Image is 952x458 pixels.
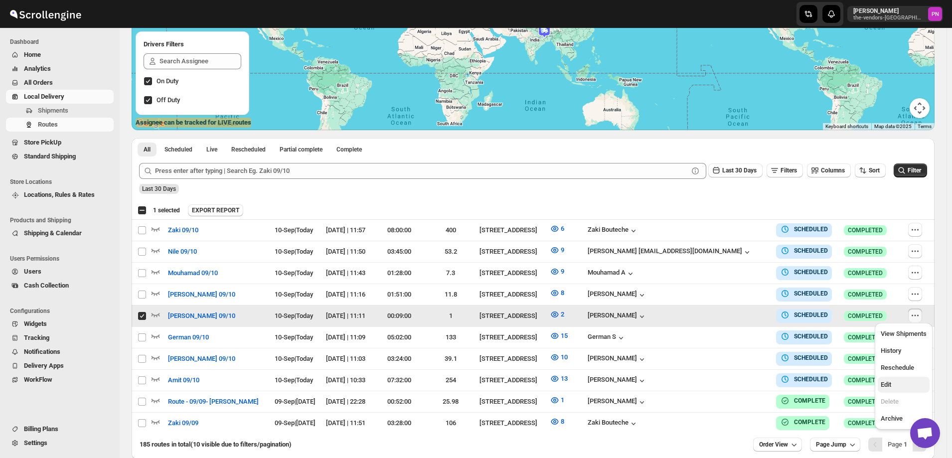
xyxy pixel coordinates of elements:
button: COMPLETE [780,417,825,427]
button: Analytics [6,62,114,76]
span: 10-Sep | Today [275,312,313,319]
span: Standard Shipping [24,153,76,160]
b: SCHEDULED [794,290,828,297]
b: SCHEDULED [794,247,828,254]
span: Mouhamad 09/10 [168,268,218,278]
button: [PERSON_NAME] [588,354,647,364]
span: History [881,347,901,354]
span: Locations, Rules & Rates [24,191,95,198]
div: 254 [428,375,474,385]
h2: Drivers Filters [144,39,241,49]
span: All Orders [24,79,53,86]
button: COMPLETE [780,396,825,406]
button: All Orders [6,76,114,90]
div: [STREET_ADDRESS] [479,247,544,257]
div: 106 [428,418,474,428]
div: [DATE] | 11:03 [326,354,370,364]
div: 7.3 [428,268,474,278]
span: On Duty [157,77,178,85]
text: PN [932,11,939,17]
span: Home [24,51,41,58]
span: Last 30 Days [142,185,176,192]
button: Notifications [6,345,114,359]
span: Route - 09/09- [PERSON_NAME] [168,397,259,407]
span: Sort [869,167,880,174]
b: SCHEDULED [794,269,828,276]
button: EXPORT REPORT [188,204,243,216]
b: SCHEDULED [794,354,828,361]
button: Shipping & Calendar [6,226,114,240]
button: 1 [544,392,570,408]
b: COMPLETE [794,419,825,426]
span: Amit 09/10 [168,375,199,385]
span: Shipments [38,107,68,114]
button: Locations, Rules & Rates [6,188,114,202]
div: [DATE] | 11:57 [326,225,370,235]
button: Next [913,438,927,452]
div: [DATE] | 11:16 [326,290,370,300]
span: Map data ©2025 [874,124,912,129]
button: Zaki Bouteche [588,419,638,429]
span: Tracking [24,334,49,341]
span: 15 [561,332,568,339]
button: 9 [544,242,570,258]
div: [STREET_ADDRESS] [479,332,544,342]
button: [PERSON_NAME] 09/10 [162,351,241,367]
div: [STREET_ADDRESS] [479,225,544,235]
span: Store PickUp [24,139,61,146]
span: Scheduled [164,146,192,153]
div: [DATE] | 11:11 [326,311,370,321]
div: 07:32:00 [376,375,422,385]
span: 10-Sep | Today [275,291,313,298]
button: Cash Collection [6,279,114,293]
div: [DATE] | 11:43 [326,268,370,278]
span: Products and Shipping [10,216,115,224]
span: Partial complete [280,146,322,153]
span: Pramod Nair [928,7,942,21]
span: 10 [561,353,568,361]
button: [PERSON_NAME] [EMAIL_ADDRESS][DOMAIN_NAME] [588,247,752,257]
div: [DATE] | 11:09 [326,332,370,342]
button: Page Jump [810,438,860,452]
button: 15 [544,328,574,344]
div: [DATE] | 22:28 [326,397,370,407]
span: 6 [561,225,564,232]
button: SCHEDULED [780,310,828,320]
div: [STREET_ADDRESS] [479,418,544,428]
button: Route - 09/09- [PERSON_NAME] [162,394,265,410]
span: Billing Plans [24,425,58,433]
span: 2 [561,310,564,318]
div: [STREET_ADDRESS] [479,354,544,364]
p: the-vendors-[GEOGRAPHIC_DATA] [853,15,924,21]
span: 1 selected [153,206,180,214]
span: Notifications [24,348,60,355]
button: [PERSON_NAME] 09/10 [162,308,241,324]
div: Zaki Bouteche [588,226,638,236]
span: COMPLETED [848,312,883,320]
span: Users Permissions [10,255,115,263]
span: Settings [24,439,47,447]
button: Columns [807,163,851,177]
div: 53.2 [428,247,474,257]
button: SCHEDULED [780,374,828,384]
span: [PERSON_NAME] 09/10 [168,354,235,364]
div: [PERSON_NAME] [588,397,647,407]
div: [STREET_ADDRESS] [479,311,544,321]
span: COMPLETED [848,419,883,427]
span: Store Locations [10,178,115,186]
span: WorkFlow [24,376,52,383]
div: [STREET_ADDRESS] [479,268,544,278]
button: Sort [855,163,886,177]
button: 9 [544,264,570,280]
button: SCHEDULED [780,246,828,256]
div: 05:02:00 [376,332,422,342]
span: 10-Sep | Today [275,269,313,277]
div: [DATE] | 10:33 [326,375,370,385]
span: Configurations [10,307,115,315]
img: ScrollEngine [8,1,83,26]
div: 00:09:00 [376,311,422,321]
button: SCHEDULED [780,224,828,234]
button: 13 [544,371,574,387]
div: 1 [428,311,474,321]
